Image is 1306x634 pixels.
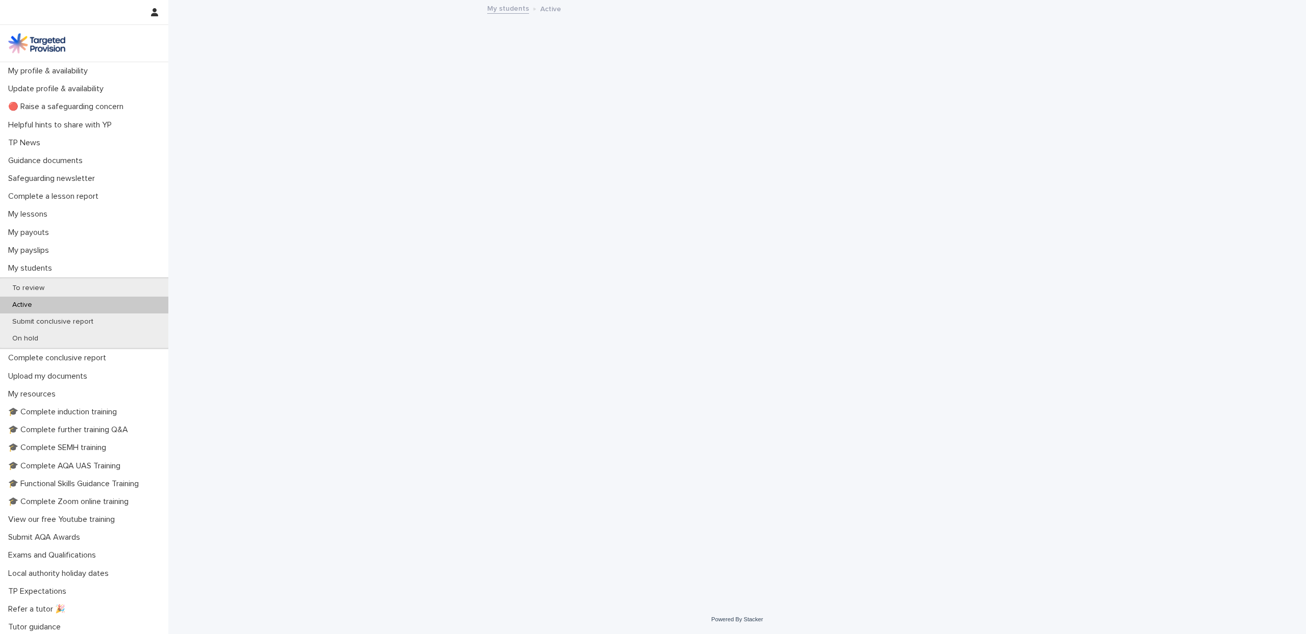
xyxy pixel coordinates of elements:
p: 🎓 Complete AQA UAS Training [4,461,129,471]
p: Exams and Qualifications [4,550,104,560]
p: Active [4,301,40,309]
p: 🎓 Complete SEMH training [4,443,114,453]
p: My students [4,263,60,273]
a: My students [487,2,529,14]
p: 🎓 Functional Skills Guidance Training [4,479,147,489]
p: My resources [4,389,64,399]
img: M5nRWzHhSzIhMunXDL62 [8,33,65,54]
p: Upload my documents [4,372,95,381]
p: My profile & availability [4,66,96,76]
p: Guidance documents [4,156,91,166]
p: TP Expectations [4,587,74,596]
p: View our free Youtube training [4,515,123,524]
p: My lessons [4,209,56,219]
p: Submit conclusive report [4,318,102,326]
p: 🎓 Complete induction training [4,407,125,417]
p: Tutor guidance [4,622,69,632]
p: My payslips [4,246,57,255]
p: My payouts [4,228,57,237]
p: TP News [4,138,48,148]
p: Helpful hints to share with YP [4,120,120,130]
p: On hold [4,334,46,343]
p: Complete conclusive report [4,353,114,363]
p: Submit AQA Awards [4,533,88,542]
p: Active [540,3,561,14]
p: To review [4,284,53,293]
p: Refer a tutor 🎉 [4,604,73,614]
p: Local authority holiday dates [4,569,117,578]
p: Update profile & availability [4,84,112,94]
p: Complete a lesson report [4,192,107,201]
p: 🎓 Complete further training Q&A [4,425,136,435]
a: Powered By Stacker [711,616,763,622]
p: Safeguarding newsletter [4,174,103,183]
p: 🎓 Complete Zoom online training [4,497,137,507]
p: 🔴 Raise a safeguarding concern [4,102,132,112]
